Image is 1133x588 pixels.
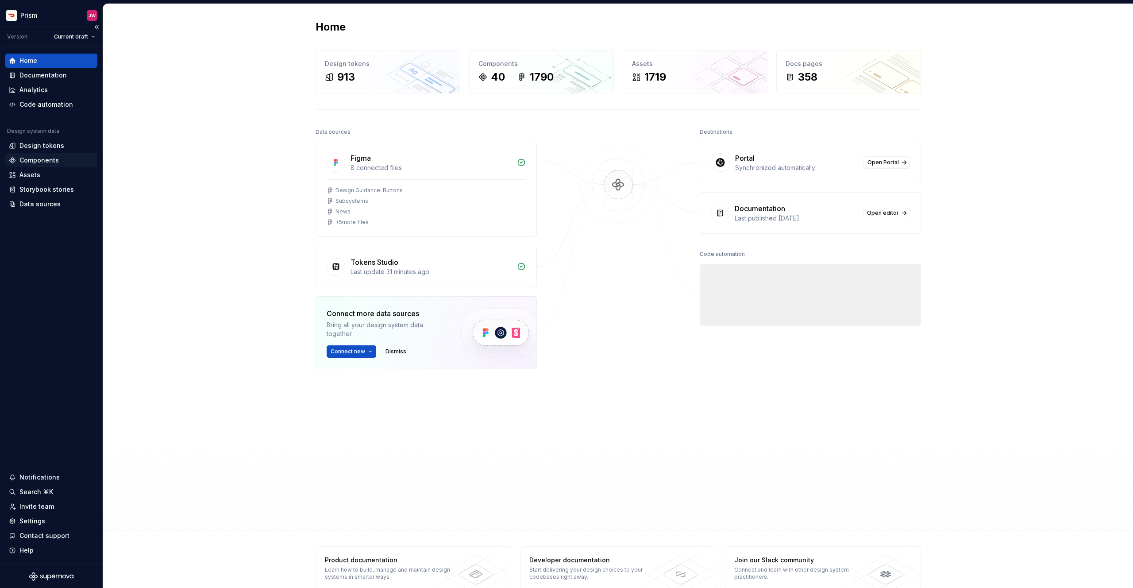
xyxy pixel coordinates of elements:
[19,473,60,482] div: Notifications
[5,485,97,499] button: Search ⌘K
[776,50,921,93] a: Docs pages358
[5,543,97,557] button: Help
[5,139,97,153] a: Design tokens
[798,70,817,84] div: 358
[7,128,59,135] div: Design system data
[478,59,605,68] div: Components
[331,348,365,355] span: Connect new
[351,257,398,267] div: Tokens Studio
[89,12,96,19] div: JW
[6,10,17,21] img: bd52d190-91a7-4889-9e90-eccda45865b1.png
[491,70,505,84] div: 40
[19,170,40,179] div: Assets
[5,529,97,543] button: Contact support
[325,59,451,68] div: Design tokens
[382,345,410,358] button: Dismiss
[335,197,368,205] div: Subsystems
[5,54,97,68] a: Home
[700,248,745,260] div: Code automation
[867,209,899,217] span: Open editor
[19,85,48,94] div: Analytics
[19,517,45,526] div: Settings
[863,207,910,219] a: Open editor
[327,308,446,319] div: Connect more data sources
[19,546,34,555] div: Help
[867,159,899,166] span: Open Portal
[5,197,97,211] a: Data sources
[5,83,97,97] a: Analytics
[327,345,376,358] button: Connect new
[19,71,67,80] div: Documentation
[19,502,54,511] div: Invite team
[7,33,27,40] div: Version
[385,348,406,355] span: Dismiss
[316,126,351,138] div: Data sources
[5,499,97,514] a: Invite team
[29,572,73,581] svg: Supernova Logo
[529,556,658,565] div: Developer documentation
[863,156,910,169] a: Open Portal
[351,267,512,276] div: Last update 31 minutes ago
[337,70,355,84] div: 913
[19,100,73,109] div: Code automation
[623,50,767,93] a: Assets1719
[19,156,59,165] div: Components
[5,153,97,167] a: Components
[335,187,403,194] div: Design Guidance: Buttons
[734,556,863,565] div: Join our Slack community
[735,203,785,214] div: Documentation
[786,59,912,68] div: Docs pages
[19,141,64,150] div: Design tokens
[5,514,97,528] a: Settings
[316,142,537,237] a: Figma8 connected filesDesign Guidance: ButtonsSubsystemsNews+5more files
[19,487,53,496] div: Search ⌘K
[19,531,69,540] div: Contact support
[50,31,99,43] button: Current draft
[327,321,446,338] div: Bring all your design system data together.
[316,20,346,34] h2: Home
[325,556,454,565] div: Product documentation
[5,168,97,182] a: Assets
[316,50,460,93] a: Design tokens913
[335,219,369,226] div: + 5 more files
[632,59,758,68] div: Assets
[335,208,351,215] div: News
[19,56,37,65] div: Home
[351,153,371,163] div: Figma
[316,246,537,287] a: Tokens StudioLast update 31 minutes ago
[90,21,103,33] button: Collapse sidebar
[5,97,97,112] a: Code automation
[644,70,666,84] div: 1719
[735,153,755,163] div: Portal
[5,470,97,484] button: Notifications
[20,11,37,20] div: Prism
[2,6,101,25] button: PrismJW
[529,566,658,580] div: Start delivering your design choices to your codebases right away.
[54,33,88,40] span: Current draft
[325,566,454,580] div: Learn how to build, manage and maintain design systems in smarter ways.
[700,126,732,138] div: Destinations
[19,185,74,194] div: Storybook stories
[530,70,554,84] div: 1790
[19,200,61,209] div: Data sources
[351,163,512,172] div: 8 connected files
[735,214,858,223] div: Last published [DATE]
[5,68,97,82] a: Documentation
[734,566,863,580] div: Connect and learn with other design system practitioners.
[469,50,614,93] a: Components401790
[735,163,858,172] div: Synchronized automatically
[5,182,97,197] a: Storybook stories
